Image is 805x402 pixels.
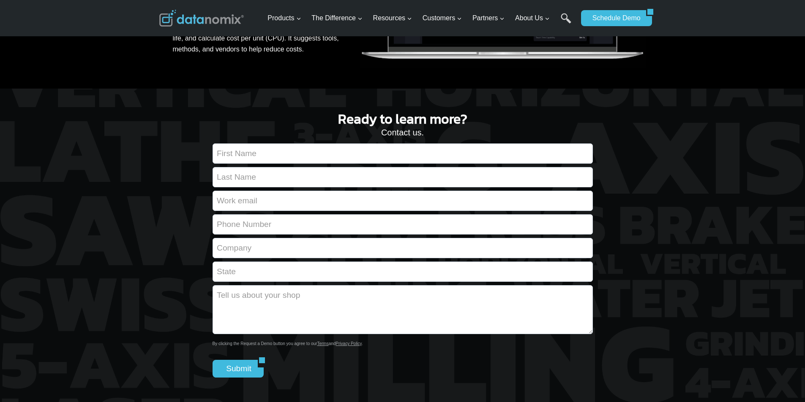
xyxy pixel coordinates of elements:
span: The Difference [311,13,363,24]
a: Search [561,13,571,32]
a: Privacy Policy [336,341,362,346]
input: Company [213,238,593,258]
form: Contact form [213,143,593,378]
span: Ready to learn more? [338,109,467,129]
input: First Name [213,143,593,164]
input: Work email [213,191,593,211]
input: State [213,262,593,282]
input: Submit [213,360,258,378]
span: About Us [515,13,550,24]
p: By clicking the Request a Demo button you agree to our and . [213,340,593,347]
nav: Primary Navigation [264,5,577,32]
img: Datanomix [159,10,244,27]
span: Products [267,13,301,24]
a: Schedule Demo [581,10,646,26]
a: Terms [317,341,328,346]
input: Phone Number [213,214,593,235]
input: Last Name [213,167,593,187]
span: Contact us. [381,128,424,137]
span: Partners [472,13,505,24]
span: Customers [423,13,462,24]
span: Resources [373,13,412,24]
